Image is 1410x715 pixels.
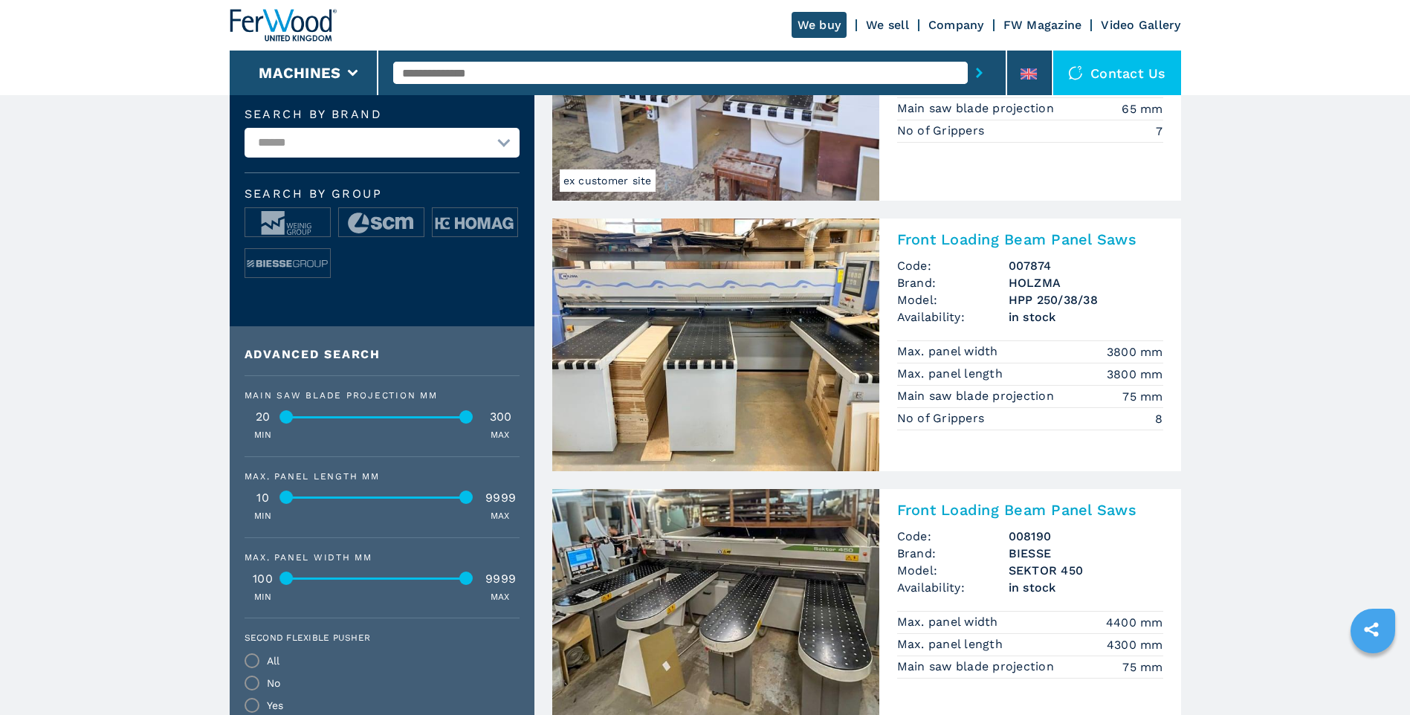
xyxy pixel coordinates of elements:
[897,366,1007,382] p: Max. panel length
[1156,123,1162,140] em: 7
[560,169,656,192] span: ex customer site
[1009,257,1163,274] h3: 007874
[897,230,1163,248] h2: Front Loading Beam Panel Saws
[897,291,1009,308] span: Model:
[254,591,272,604] p: MIN
[1003,18,1082,32] a: FW Magazine
[1347,648,1399,704] iframe: Chat
[1122,659,1162,676] em: 75 mm
[1009,528,1163,545] h3: 008190
[897,343,1002,360] p: Max. panel width
[1107,636,1163,653] em: 4300 mm
[254,510,272,522] p: MIN
[491,429,510,441] p: MAX
[245,573,282,585] div: 100
[1009,579,1163,596] span: in stock
[1009,545,1163,562] h3: BIESSE
[897,636,1007,653] p: Max. panel length
[897,274,1009,291] span: Brand:
[1107,366,1163,383] em: 3800 mm
[552,219,879,471] img: Front Loading Beam Panel Saws HOLZMA HPP 250/38/38
[339,208,424,238] img: image
[267,656,280,666] div: All
[897,562,1009,579] span: Model:
[1101,18,1180,32] a: Video Gallery
[267,678,281,688] div: No
[1009,308,1163,326] span: in stock
[491,510,510,522] p: MAX
[792,12,847,38] a: We buy
[245,188,520,200] span: Search by group
[1053,51,1181,95] div: Contact us
[1106,614,1163,631] em: 4400 mm
[897,579,1009,596] span: Availability:
[897,528,1009,545] span: Code:
[928,18,984,32] a: Company
[482,411,520,423] div: 300
[245,411,282,423] div: 20
[245,391,520,400] div: Main saw blade projection mm
[433,208,517,238] img: image
[1122,100,1162,117] em: 65 mm
[245,492,282,504] div: 10
[897,257,1009,274] span: Code:
[552,219,1181,471] a: Front Loading Beam Panel Saws HOLZMA HPP 250/38/38Front Loading Beam Panel SawsCode:007874Brand:H...
[230,9,337,42] img: Ferwood
[1009,562,1163,579] h3: SEKTOR 450
[897,388,1058,404] p: Main saw blade projection
[1107,343,1163,360] em: 3800 mm
[1009,274,1163,291] h3: HOLZMA
[259,64,340,82] button: Machines
[897,614,1002,630] p: Max. panel width
[491,591,510,604] p: MAX
[1353,611,1390,648] a: sharethis
[1068,65,1083,80] img: Contact us
[245,249,330,279] img: image
[254,429,272,441] p: MIN
[897,308,1009,326] span: Availability:
[897,501,1163,519] h2: Front Loading Beam Panel Saws
[897,545,1009,562] span: Brand:
[897,123,989,139] p: No of Grippers
[1155,410,1162,427] em: 8
[968,56,991,90] button: submit-button
[1122,388,1162,405] em: 75 mm
[267,700,284,711] div: Yes
[482,573,520,585] div: 9999
[245,472,520,481] div: Max. panel length mm
[1009,291,1163,308] h3: HPP 250/38/38
[897,410,989,427] p: No of Grippers
[866,18,909,32] a: We sell
[245,349,520,360] div: Advanced search
[245,208,330,238] img: image
[482,492,520,504] div: 9999
[245,553,520,562] div: Max. panel width mm
[897,659,1058,675] p: Main saw blade projection
[245,633,511,642] label: Second flexible pusher
[245,109,520,120] label: Search by brand
[897,100,1058,117] p: Main saw blade projection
